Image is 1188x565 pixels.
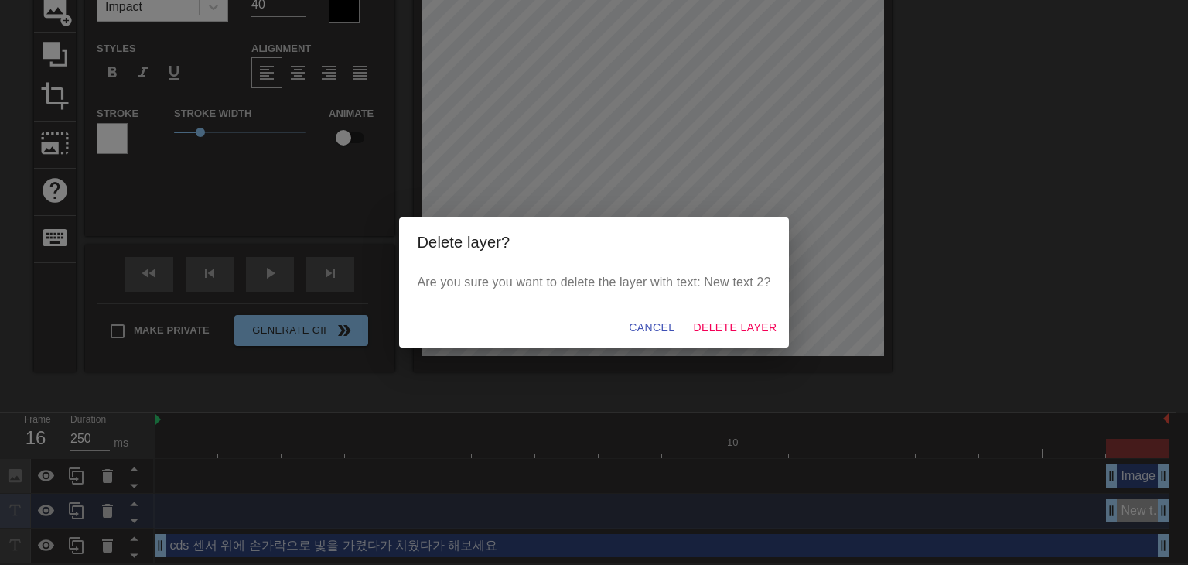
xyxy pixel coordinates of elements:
[418,273,771,292] p: Are you sure you want to delete the layer with text: New text 2?
[418,230,771,255] h2: Delete layer?
[623,313,681,342] button: Cancel
[687,313,783,342] button: Delete Layer
[629,318,674,337] span: Cancel
[693,318,777,337] span: Delete Layer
